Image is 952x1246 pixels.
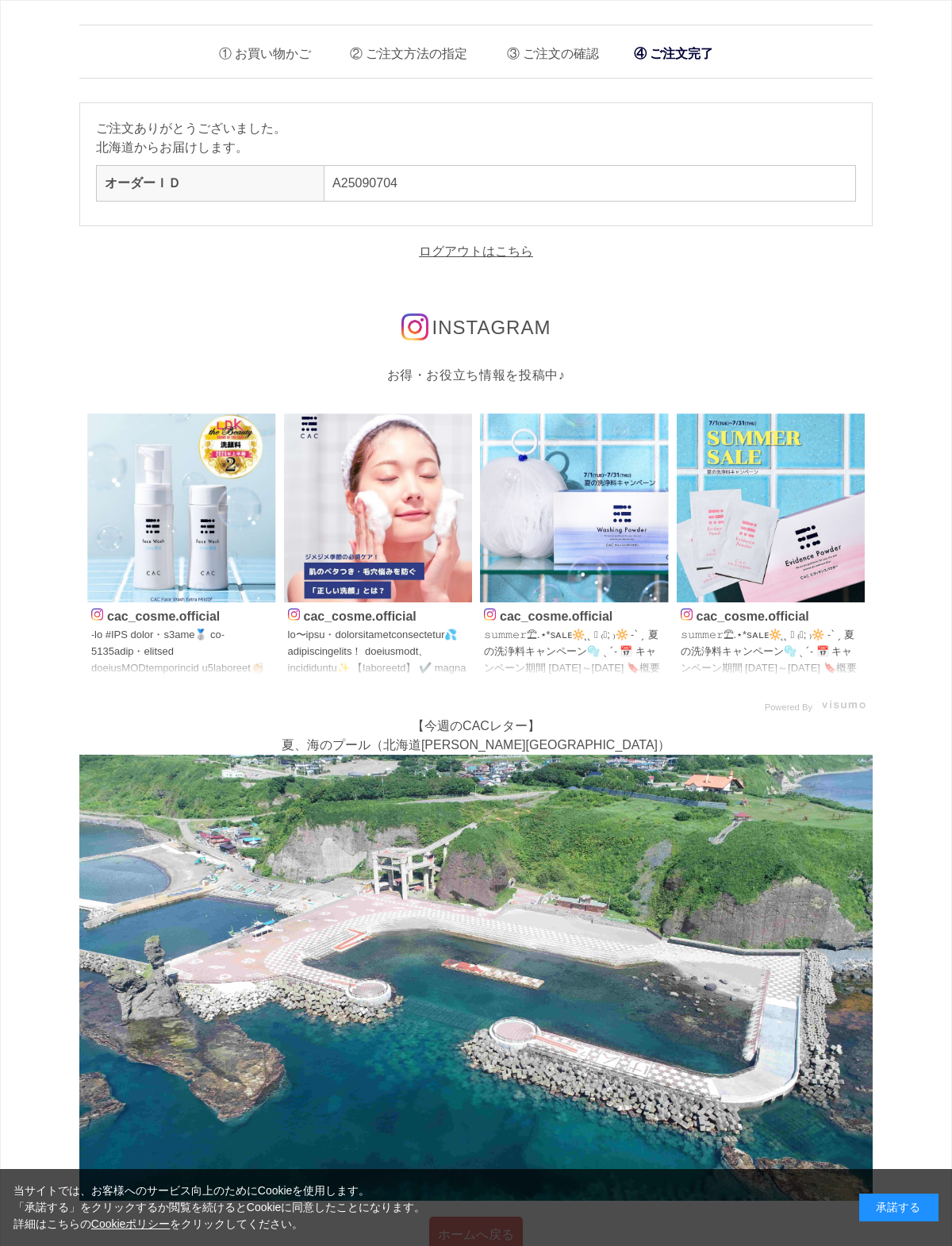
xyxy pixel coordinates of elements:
[338,33,467,66] li: ご注文方法の指定
[859,1194,939,1221] div: 承諾する
[765,702,812,712] span: Powered By
[677,413,866,602] img: Photo by cac_cosme.official
[288,627,469,678] p: lo〜ipsu・dolorsitametconsectetur💦 adipiscingelits！ doeiusmodt、incididuntu✨ 【laboreetd】 ✔️ magna ✔️...
[91,627,272,678] p: ˗lo #IPS dolor・s3ame🥈 co˗ 5135adip・elitsed doeiusMODtemporincid u5laboreet👏🏻✨✨ 🫧DOL magnaaliq eni...
[387,368,566,382] span: お得・お役立ち情報を投稿中♪
[432,317,551,338] span: INSTAGRAM
[484,627,665,678] p: 𝚜𝚞𝚖𝚖𝚎𝚛⛱.⋆*sᴀʟᴇ🔆 ̨ ̨ 𓄹 ₍🕶; ₎🔆 ˗ˋˏ 夏の洗浄料キャンペーン🫧 ˎˊ˗ 📅 キャンペーン期間 [DATE]～[DATE] 🔖概要 期間中、1回のご注文で、 ☑︎パウダ...
[332,176,397,190] a: A25090704
[288,606,469,623] p: cac_cosme.official
[681,606,862,623] p: cac_cosme.official
[79,755,873,1202] img: hokkaido
[13,1183,426,1233] div: 当サイトでは、お客様へのサービス向上のためにCookieを使用します。 「承諾する」をクリックするか閲覧を続けるとCookieに同意したことになります。 詳細はこちらの をクリックしてください。
[822,700,866,709] img: visumo
[284,413,473,602] img: Photo by cac_cosme.official
[401,313,428,340] img: インスタグラムのロゴ
[681,627,862,678] p: 𝚜𝚞𝚖𝚖𝚎𝚛⛱.⋆*sᴀʟᴇ🔆 ̨ ̨ 𓄹 ₍🕶; ₎🔆 ˗ˋˏ 夏の洗浄料キャンペーン🫧 ˎˊ˗ 📅 キャンペーン期間 [DATE]～[DATE] 🔖概要 期間中、1回のご注文で、 ☑︎パウダ...
[419,244,533,258] a: ログアウトはこちら
[495,33,599,66] li: ご注文の確認
[96,119,856,157] p: ご注文ありがとうございました。 北海道からお届けします。
[207,33,311,66] li: お買い物かご
[97,166,324,202] th: オーダーＩＤ
[626,37,721,70] li: ご注文完了
[91,606,272,623] p: cac_cosme.official
[484,606,665,623] p: cac_cosme.official
[79,717,873,755] p: 【今週のCACレター】 夏、海のプール（北海道[PERSON_NAME][GEOGRAPHIC_DATA]）
[91,1217,171,1230] a: Cookieポリシー
[87,413,276,602] img: Photo by cac_cosme.official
